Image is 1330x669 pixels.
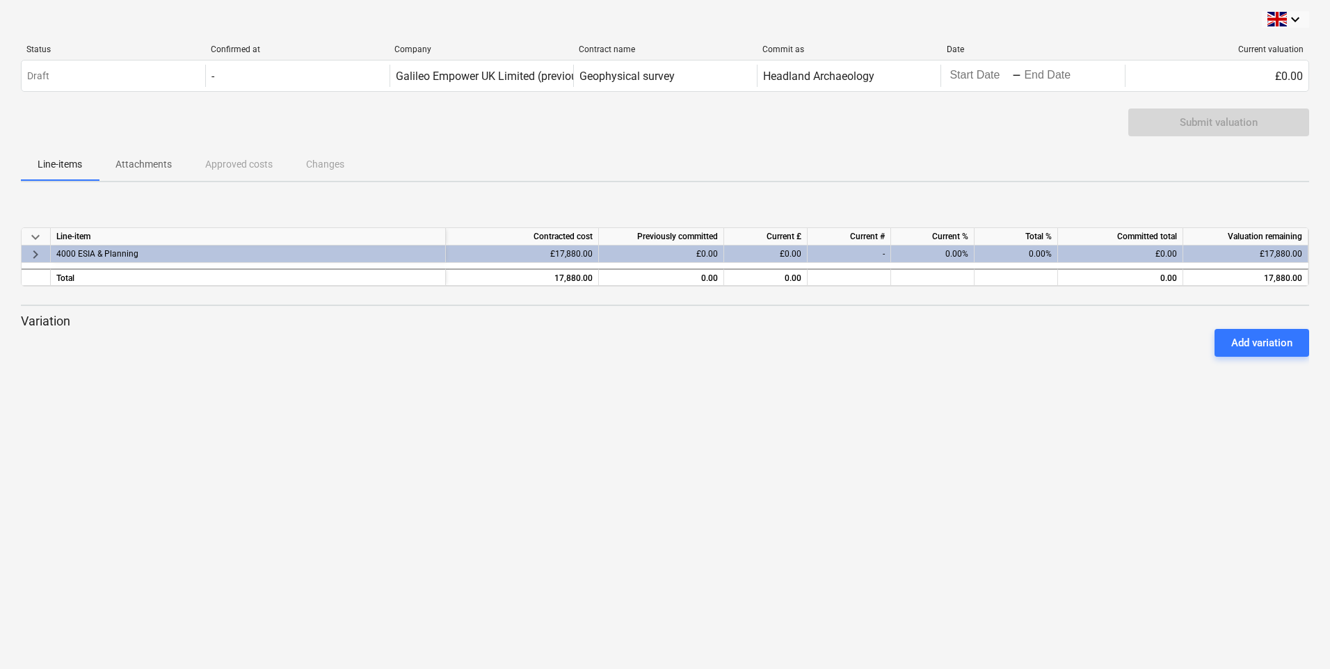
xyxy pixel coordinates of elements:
[1183,228,1308,245] div: Valuation remaining
[211,45,384,54] div: Confirmed at
[762,45,936,54] div: Commit as
[975,245,1058,263] div: 0.00%
[947,66,1012,86] input: Start Date
[763,70,874,83] div: Headland Archaeology
[724,268,808,286] div: 0.00
[604,270,718,287] div: 0.00
[724,228,808,245] div: Current £
[446,228,599,245] div: Contracted cost
[808,245,891,263] div: -
[115,157,172,172] p: Attachments
[56,245,440,263] div: 4000 ESIA & Planning
[1058,268,1183,286] div: 0.00
[947,45,1120,54] div: Date
[808,228,891,245] div: Current #
[599,228,724,245] div: Previously committed
[26,45,200,54] div: Status
[51,268,446,286] div: Total
[1189,270,1302,287] div: 17,880.00
[451,270,593,287] div: 17,880.00
[446,245,599,263] div: £17,880.00
[21,313,1309,330] p: Variation
[1287,11,1304,28] i: keyboard_arrow_down
[38,157,82,172] p: Line-items
[1058,245,1183,263] div: £0.00
[1130,45,1304,54] div: Current valuation
[1125,65,1308,87] div: £0.00
[724,245,808,263] div: £0.00
[579,70,675,83] div: Geophysical survey
[1183,245,1308,263] div: £17,880.00
[27,69,49,83] p: Draft
[1058,228,1183,245] div: Committed total
[27,245,44,262] span: keyboard_arrow_right
[599,245,724,263] div: £0.00
[27,228,44,245] span: keyboard_arrow_down
[1215,329,1309,357] button: Add variation
[579,45,752,54] div: Contract name
[51,228,446,245] div: Line-item
[891,245,975,263] div: 0.00%
[1231,334,1292,352] div: Add variation
[1021,66,1087,86] input: End Date
[394,45,568,54] div: Company
[891,228,975,245] div: Current %
[396,70,706,83] div: Galileo Empower UK Limited (previously GGE Scotland Limited)
[975,228,1058,245] div: Total %
[211,70,214,83] div: -
[1012,72,1021,80] div: -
